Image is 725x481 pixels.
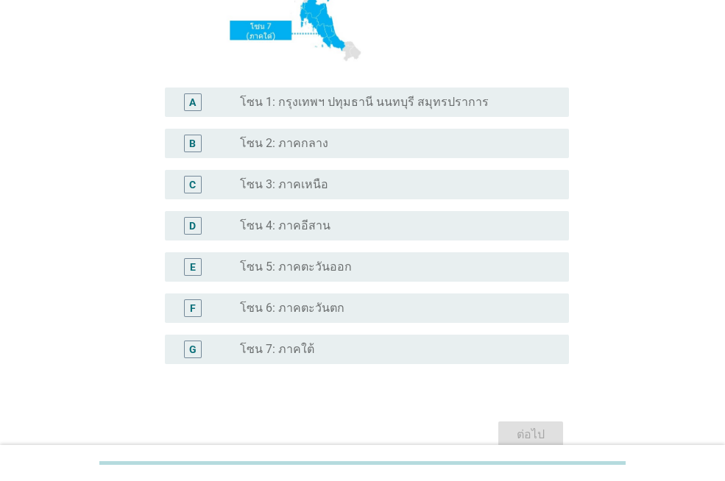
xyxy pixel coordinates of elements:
label: โซน 5: ภาคตะวันออก [240,260,352,274]
div: A [189,95,196,110]
label: โซน 3: ภาคเหนือ [240,177,328,192]
label: โซน 4: ภาคอีสาน [240,218,330,233]
div: G [189,342,197,357]
label: โซน 2: ภาคกลาง [240,136,328,151]
div: D [189,218,196,234]
div: E [190,260,196,275]
label: โซน 6: ภาคตะวันตก [240,301,344,316]
div: B [189,136,196,152]
label: โซน 7: ภาคใต้ [240,342,314,357]
label: โซน 1: กรุงเทพฯ ปทุมธานี นนทบุรี สมุทรปราการ [240,95,489,110]
div: C [189,177,196,193]
div: F [190,301,196,316]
